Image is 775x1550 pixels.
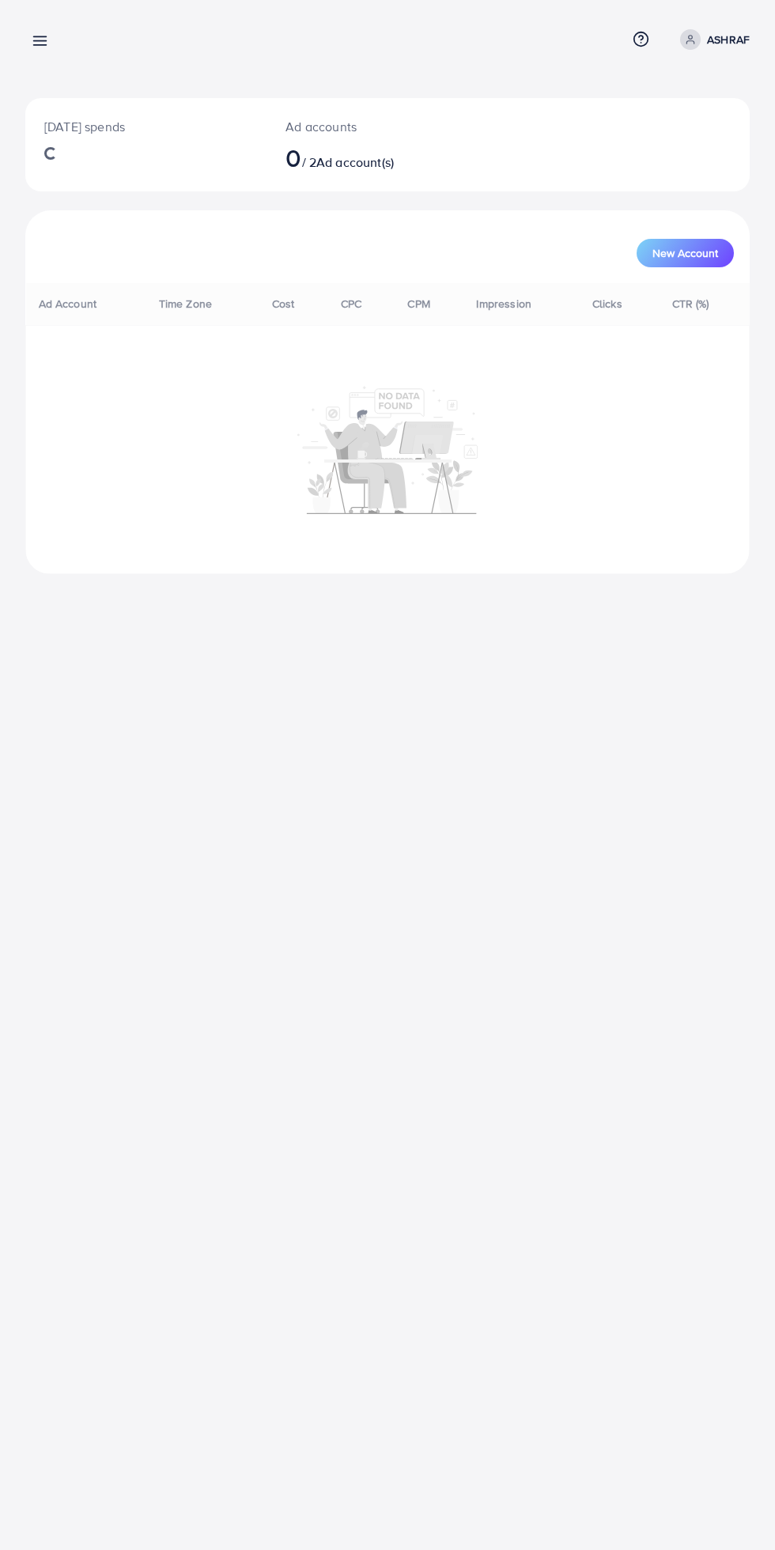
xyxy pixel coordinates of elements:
[707,30,750,49] p: ASHRAF
[285,117,429,136] p: Ad accounts
[44,117,248,136] p: [DATE] spends
[674,29,750,50] a: ASHRAF
[637,239,734,267] button: New Account
[285,142,429,172] h2: / 2
[316,153,394,171] span: Ad account(s)
[285,139,301,176] span: 0
[652,248,718,259] span: New Account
